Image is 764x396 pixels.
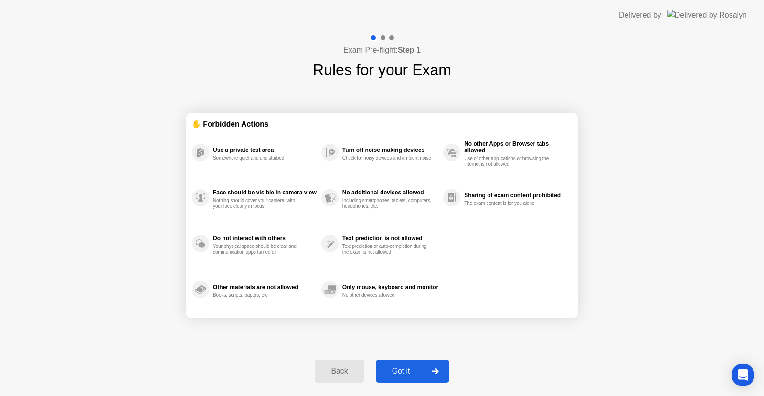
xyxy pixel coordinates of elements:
[379,367,424,375] div: Got it
[619,10,661,21] div: Delivered by
[732,364,754,386] div: Open Intercom Messenger
[342,284,438,290] div: Only mouse, keyboard and monitor
[213,198,303,209] div: Nothing should cover your camera, with your face clearly in focus
[464,201,554,206] div: The exam content is for you alone
[192,118,572,129] div: ✋ Forbidden Actions
[342,198,433,209] div: Including smartphones, tablets, computers, headphones, etc.
[342,235,438,242] div: Text prediction is not allowed
[213,235,317,242] div: Do not interact with others
[342,244,433,255] div: Text prediction or auto-completion during the exam is not allowed
[315,360,364,383] button: Back
[213,189,317,196] div: Face should be visible in camera view
[213,147,317,153] div: Use a private test area
[343,44,421,56] h4: Exam Pre-flight:
[464,156,554,167] div: Use of other applications or browsing the internet is not allowed
[318,367,361,375] div: Back
[376,360,449,383] button: Got it
[342,292,433,298] div: No other devices allowed
[213,292,303,298] div: Books, scripts, papers, etc
[667,10,747,21] img: Delivered by Rosalyn
[213,155,303,161] div: Somewhere quiet and undisturbed
[342,189,438,196] div: No additional devices allowed
[313,58,451,81] h1: Rules for your Exam
[213,244,303,255] div: Your physical space should be clear and communication apps turned off
[213,284,317,290] div: Other materials are not allowed
[464,192,567,199] div: Sharing of exam content prohibited
[398,46,421,54] b: Step 1
[342,147,438,153] div: Turn off noise-making devices
[342,155,433,161] div: Check for noisy devices and ambient noise
[464,140,567,154] div: No other Apps or Browser tabs allowed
